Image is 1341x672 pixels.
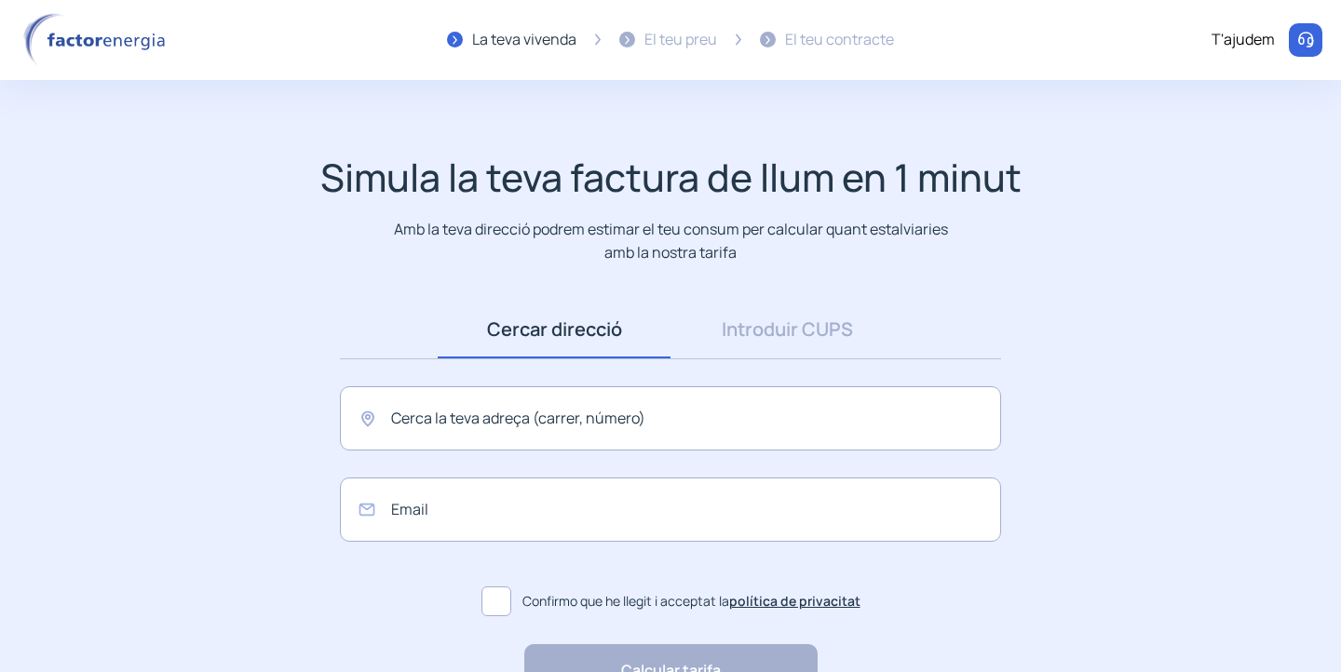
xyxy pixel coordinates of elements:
img: logo factor [19,13,177,67]
img: llamar [1296,31,1315,49]
a: Introduir CUPS [670,301,903,358]
a: Cercar direcció [438,301,670,358]
p: Amb la teva direcció podrem estimar el teu consum per calcular quant estalviaries amb la nostra t... [390,218,952,263]
a: política de privacitat [729,592,860,610]
h1: Simula la teva factura de llum en 1 minut [320,155,1022,200]
div: T'ajudem [1212,28,1275,52]
span: Confirmo que he llegit i acceptat la [522,591,860,612]
div: El teu contracte [785,28,894,52]
div: El teu preu [644,28,717,52]
div: La teva vivenda [472,28,576,52]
